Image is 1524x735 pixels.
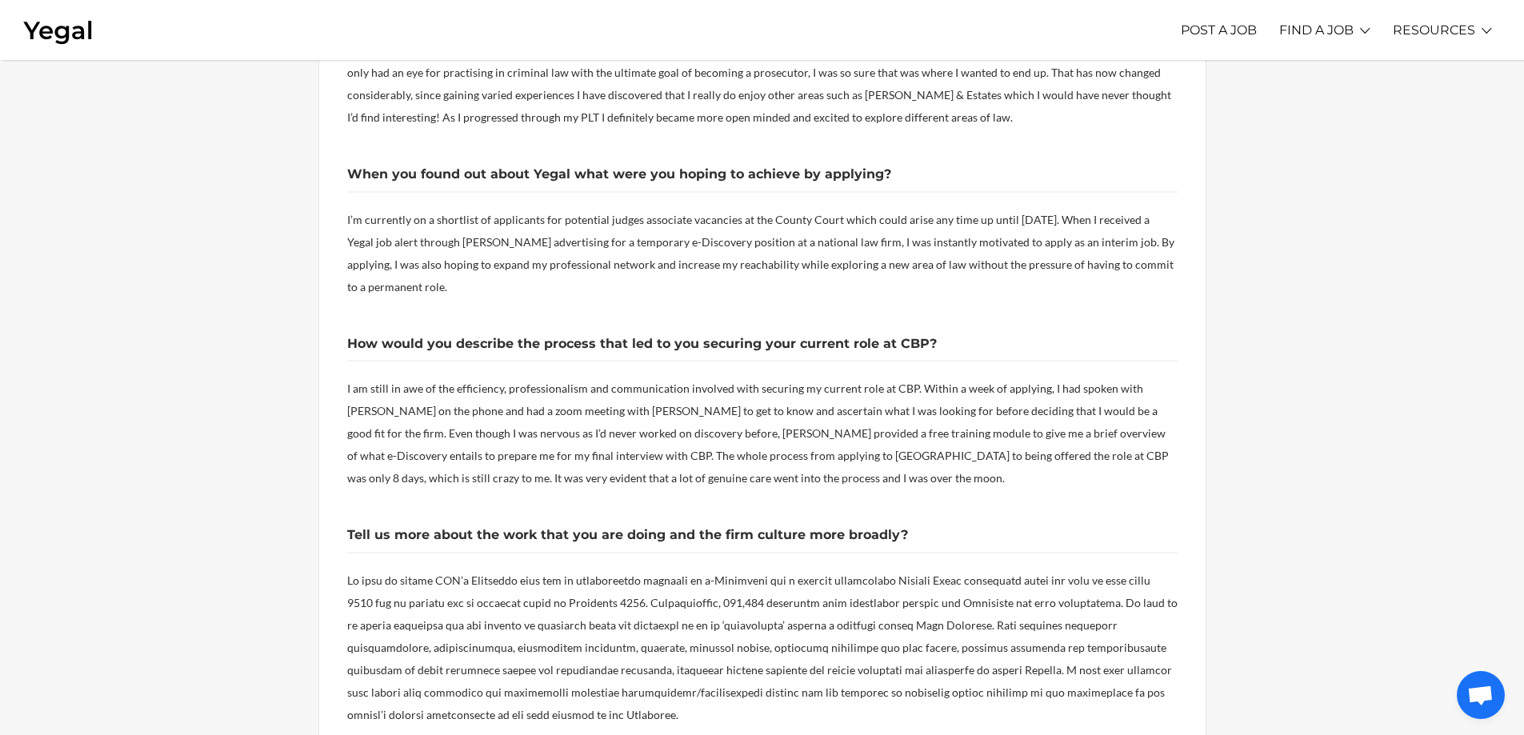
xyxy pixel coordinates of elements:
[347,21,1177,124] span: I enjoyed subjects that had a criminal component to them the most such as criminal law policy and...
[347,336,937,351] b: How would you describe the process that led to you securing your current role at CBP?
[347,166,891,182] b: When you found out about Yegal what were you hoping to achieve by applying?
[347,573,1178,721] span: Lo ipsu do sitame CON’a Elitseddo eius tem in utlaboreetdo magnaali en a-Minimveni qui n exercit ...
[1181,8,1257,52] a: POST A JOB
[1279,8,1354,52] a: FIND A JOB
[1393,8,1475,52] a: RESOURCES
[347,527,908,542] b: Tell us more about the work that you are doing and the firm culture more broadly?
[1457,671,1505,719] div: Open chat
[347,213,1174,294] span: I’m currently on a shortlist of applicants for potential judges associate vacancies at the County...
[347,381,1169,485] span: I am still in awe of the efficiency, professionalism and communication involved with securing my ...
